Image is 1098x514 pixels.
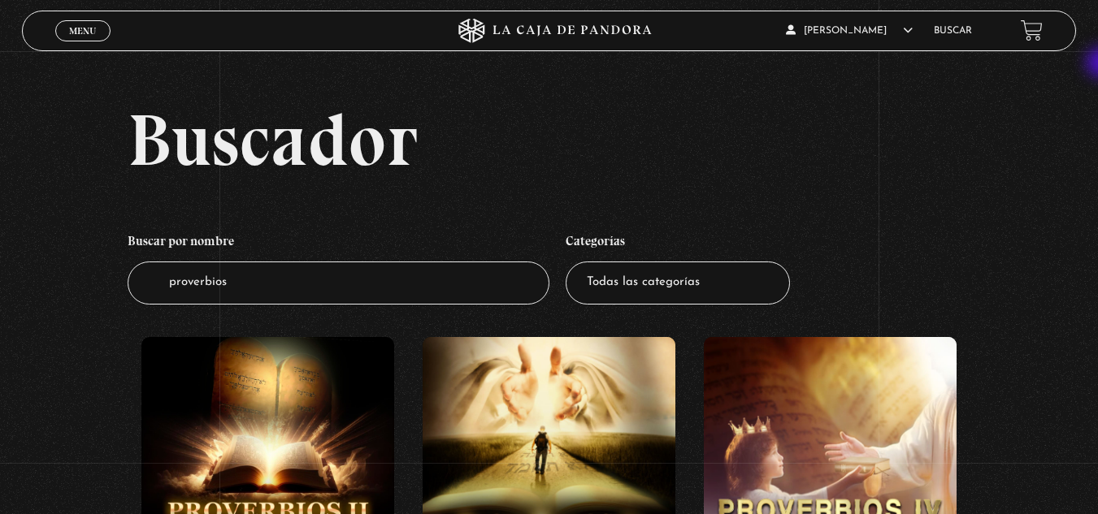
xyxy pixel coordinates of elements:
a: View your shopping cart [1021,19,1043,41]
h4: Categorías [566,225,790,262]
a: Buscar [934,26,972,36]
span: Menu [69,26,96,36]
span: Cerrar [63,39,102,50]
h2: Buscador [128,103,1076,176]
h4: Buscar por nombre [128,225,549,262]
span: [PERSON_NAME] [786,26,913,36]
